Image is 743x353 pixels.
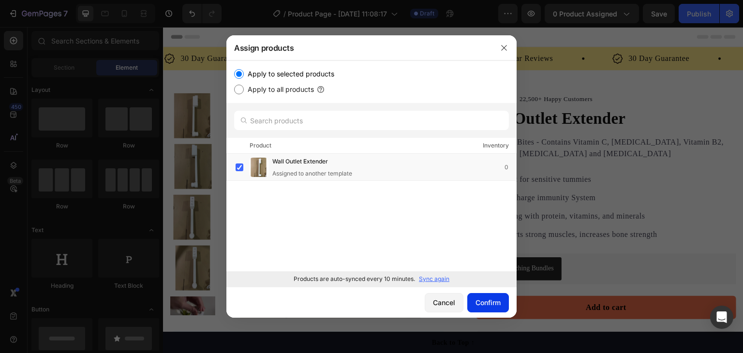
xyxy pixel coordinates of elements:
[154,27,244,36] p: 22,500+ Happy Customers
[319,27,390,36] p: 700+ 5-Star Reviews
[433,297,455,308] div: Cancel
[331,147,494,158] p: Perfect for sensitive tummies
[467,293,509,312] button: Confirm
[269,310,312,321] div: Back to Top ↑
[226,35,491,60] div: Assign products
[710,306,733,329] div: Open Intercom Messenger
[466,27,527,36] p: 30 Day Guarantee
[244,68,334,80] label: Apply to selected products
[331,183,494,195] p: Bursting with protein, vitamins, and minerals
[483,141,509,150] div: Inventory
[357,67,430,77] p: 22,500+ Happy Customers
[294,275,415,283] p: Products are auto-synced every 10 minutes.
[272,169,352,178] div: Assigned to another template
[272,157,328,167] span: Wall Outlet Extender
[425,293,463,312] button: Cancel
[244,84,314,95] label: Apply to all products
[331,165,494,176] p: Supercharge immunity System
[234,111,509,130] input: Search products
[313,79,573,105] h1: Wall Outlet Extender
[17,27,78,36] p: 30 Day Guarantee
[505,162,516,172] div: 0
[249,158,268,177] img: product-img
[317,230,399,253] button: Kaching Bundles
[314,109,572,132] p: Happy Dog Bites - Contains Vitamin C, [MEDICAL_DATA], Vitamin B2, Vitamin B1, [MEDICAL_DATA] and ...
[250,141,271,150] div: Product
[419,275,449,283] p: Sync again
[423,275,463,286] div: Add to cart
[313,269,573,292] button: Add to cart
[344,236,391,246] div: Kaching Bundles
[226,60,517,287] div: />
[331,202,494,213] p: Supports strong muscles, increases bone strength
[476,297,501,308] div: Confirm
[325,236,336,248] img: KachingBundles.png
